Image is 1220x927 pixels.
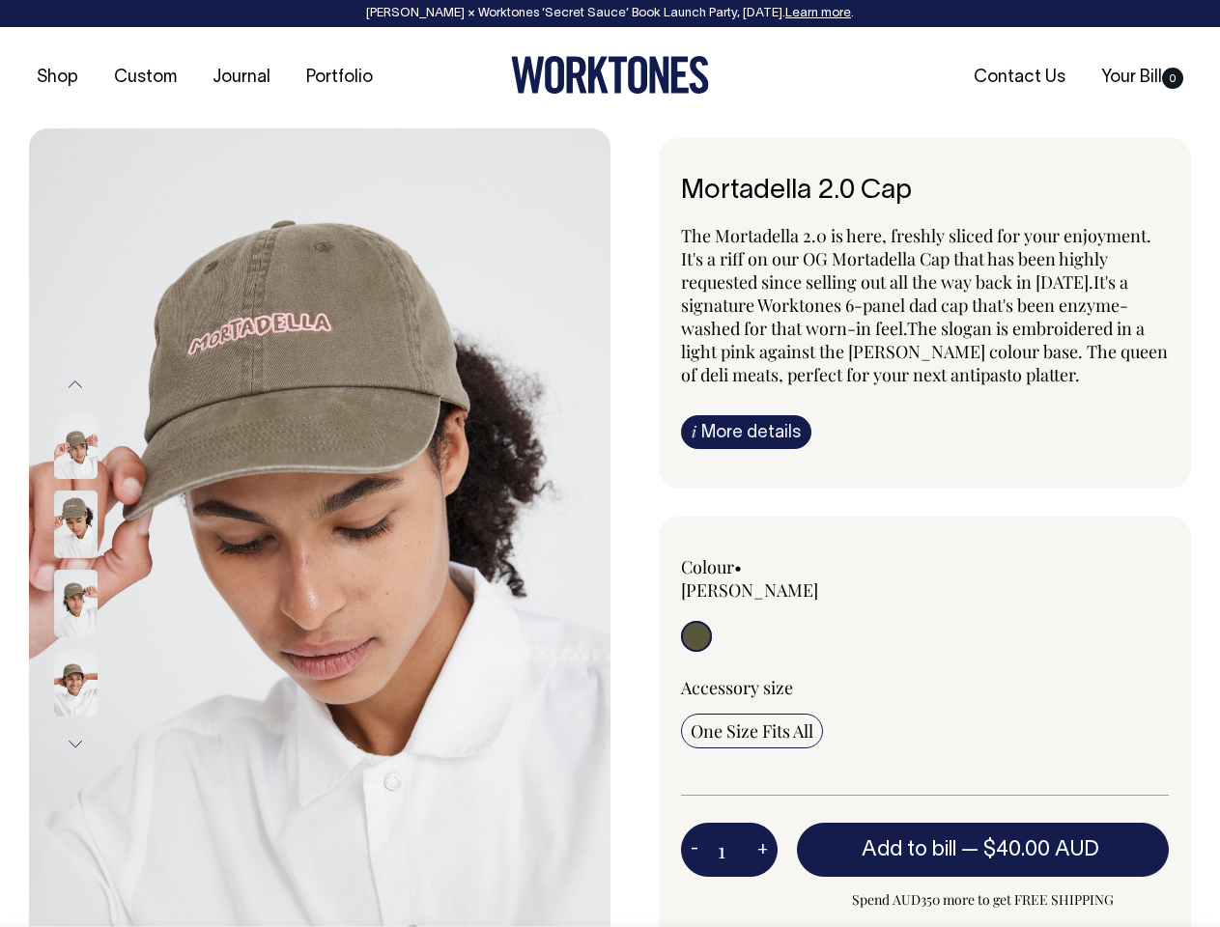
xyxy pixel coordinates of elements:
a: Your Bill0 [1093,62,1191,94]
span: i [692,421,696,441]
a: Learn more [785,8,851,19]
p: The Mortadella 2.0 is here, freshly sliced for your enjoyment. It's a riff on our OG Mortadella C... [681,224,1170,386]
a: Custom [106,62,184,94]
span: • [734,555,742,578]
img: moss [54,411,98,479]
button: Previous [61,362,90,406]
a: Journal [205,62,278,94]
a: iMore details [681,415,811,449]
a: Portfolio [298,62,381,94]
span: 0 [1162,68,1183,89]
div: [PERSON_NAME] × Worktones ‘Secret Sauce’ Book Launch Party, [DATE]. . [19,7,1201,20]
div: Accessory size [681,676,1170,699]
button: Add to bill —$40.00 AUD [797,823,1170,877]
span: — [961,840,1104,859]
img: moss [54,491,98,558]
a: Contact Us [966,62,1073,94]
div: Colour [681,555,876,602]
img: moss [54,570,98,637]
a: Shop [29,62,86,94]
span: Add to bill [862,840,956,859]
span: $40.00 AUD [983,840,1099,859]
button: + [748,830,778,869]
button: - [681,830,708,869]
span: Spend AUD350 more to get FREE SHIPPING [797,888,1170,912]
span: It's a signature Worktones 6-panel dad cap that's been enzyme-washed for that worn-in feel. The s... [681,270,1168,386]
button: Next [61,722,90,766]
span: One Size Fits All [691,719,813,743]
label: [PERSON_NAME] [681,578,818,602]
input: One Size Fits All [681,714,823,748]
h1: Mortadella 2.0 Cap [681,177,1170,207]
img: moss [54,649,98,716]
